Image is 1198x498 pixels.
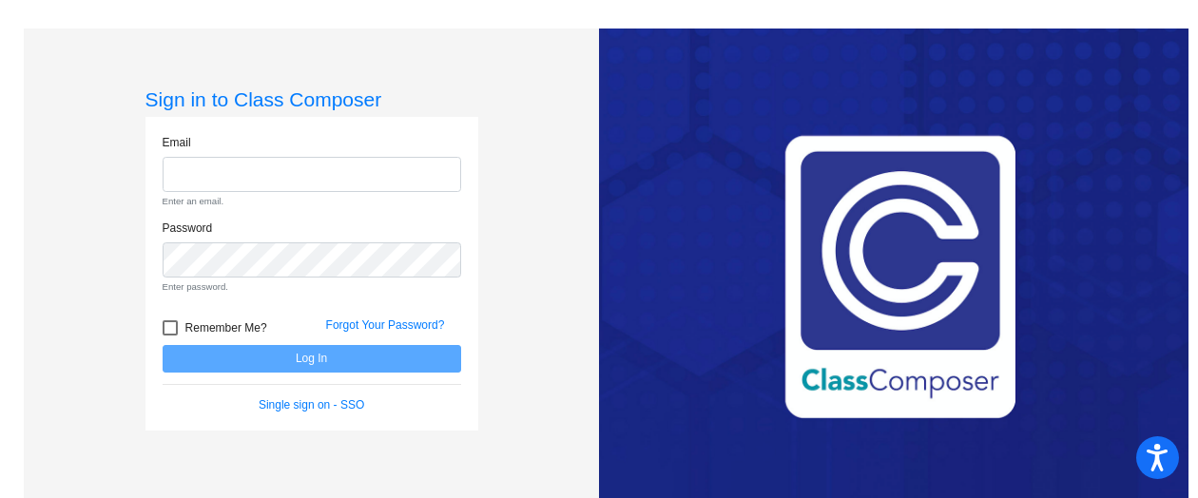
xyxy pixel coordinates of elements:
h3: Sign in to Class Composer [145,87,478,111]
small: Enter password. [163,280,461,294]
button: Log In [163,345,461,373]
label: Email [163,134,191,151]
label: Password [163,220,213,237]
a: Single sign on - SSO [259,398,364,412]
a: Forgot Your Password? [326,318,445,332]
span: Remember Me? [185,316,267,339]
small: Enter an email. [163,195,461,208]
